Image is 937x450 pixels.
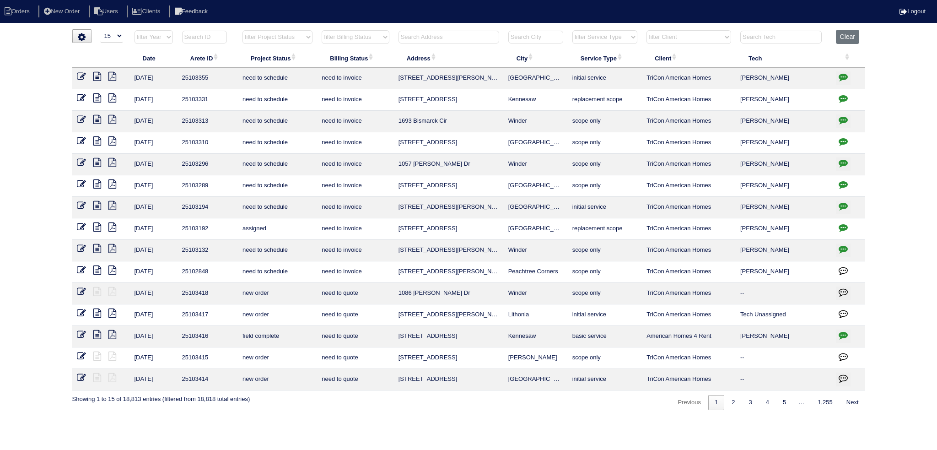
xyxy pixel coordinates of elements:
td: need to invoice [317,89,393,111]
td: [PERSON_NAME] [736,111,831,132]
td: [STREET_ADDRESS] [394,369,504,390]
td: [DATE] [130,347,178,369]
td: Peachtree Corners [504,261,568,283]
td: 25103415 [178,347,238,369]
td: need to schedule [238,89,317,111]
td: 25103289 [178,175,238,197]
td: need to invoice [317,68,393,89]
td: new order [238,283,317,304]
input: Search Address [398,31,499,43]
td: scope only [568,261,642,283]
td: [DATE] [130,175,178,197]
td: Lithonia [504,304,568,326]
td: [STREET_ADDRESS][PERSON_NAME] [394,304,504,326]
td: need to schedule [238,132,317,154]
td: [DATE] [130,111,178,132]
th: Service Type: activate to sort column ascending [568,49,642,68]
li: Clients [127,5,167,18]
td: TriCon American Homes [642,283,736,304]
td: need to schedule [238,197,317,218]
td: [STREET_ADDRESS] [394,347,504,369]
th: City: activate to sort column ascending [504,49,568,68]
td: 25103414 [178,369,238,390]
td: [STREET_ADDRESS][PERSON_NAME] [394,68,504,89]
td: need to invoice [317,261,393,283]
td: 25103418 [178,283,238,304]
td: need to invoice [317,240,393,261]
td: need to invoice [317,218,393,240]
td: [STREET_ADDRESS] [394,89,504,111]
td: [DATE] [130,89,178,111]
th: Client: activate to sort column ascending [642,49,736,68]
td: initial service [568,68,642,89]
button: Clear [836,30,859,44]
li: New Order [38,5,87,18]
td: [GEOGRAPHIC_DATA] [504,218,568,240]
td: [GEOGRAPHIC_DATA] [504,369,568,390]
td: [DATE] [130,197,178,218]
a: 1 [708,395,724,410]
a: 5 [776,395,792,410]
td: [GEOGRAPHIC_DATA] [504,68,568,89]
td: [PERSON_NAME] [736,261,831,283]
a: 2 [725,395,741,410]
td: replacement scope [568,218,642,240]
td: [DATE] [130,304,178,326]
a: Users [89,8,125,15]
td: [DATE] [130,132,178,154]
span: … [792,399,810,406]
td: [STREET_ADDRESS][PERSON_NAME] [394,240,504,261]
td: scope only [568,132,642,154]
td: -- [736,283,831,304]
td: [GEOGRAPHIC_DATA] [504,132,568,154]
td: American Homes 4 Rent [642,326,736,347]
td: need to quote [317,369,393,390]
td: [STREET_ADDRESS] [394,132,504,154]
td: [PERSON_NAME] [736,68,831,89]
a: Next [840,395,865,410]
td: TriCon American Homes [642,369,736,390]
td: TriCon American Homes [642,261,736,283]
td: [DATE] [130,154,178,175]
div: Showing 1 to 15 of 18,813 entries (filtered from 18,818 total entries) [72,390,250,403]
td: 25103192 [178,218,238,240]
a: New Order [38,8,87,15]
td: -- [736,347,831,369]
a: 3 [743,395,759,410]
td: need to quote [317,304,393,326]
td: [GEOGRAPHIC_DATA] [504,175,568,197]
td: scope only [568,154,642,175]
td: [DATE] [130,68,178,89]
td: [PERSON_NAME] [504,347,568,369]
td: [PERSON_NAME] [736,326,831,347]
td: 25103296 [178,154,238,175]
input: Search ID [182,31,227,43]
td: [DATE] [130,261,178,283]
td: TriCon American Homes [642,111,736,132]
td: [DATE] [130,283,178,304]
td: [STREET_ADDRESS] [394,218,504,240]
li: Feedback [169,5,215,18]
td: 1086 [PERSON_NAME] Dr [394,283,504,304]
td: need to schedule [238,175,317,197]
td: scope only [568,175,642,197]
a: Previous [671,395,707,410]
td: [STREET_ADDRESS] [394,175,504,197]
td: Kennesaw [504,326,568,347]
td: [PERSON_NAME] [736,197,831,218]
th: Project Status: activate to sort column ascending [238,49,317,68]
th: Billing Status: activate to sort column ascending [317,49,393,68]
a: Logout [899,8,926,15]
td: TriCon American Homes [642,197,736,218]
td: [STREET_ADDRESS][PERSON_NAME] [394,261,504,283]
td: [STREET_ADDRESS] [394,326,504,347]
td: 25103331 [178,89,238,111]
td: TriCon American Homes [642,175,736,197]
td: [PERSON_NAME] [736,132,831,154]
td: need to quote [317,347,393,369]
td: -- [736,369,831,390]
td: initial service [568,369,642,390]
td: 1693 Bismarck Cir [394,111,504,132]
td: Winder [504,111,568,132]
td: [DATE] [130,240,178,261]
